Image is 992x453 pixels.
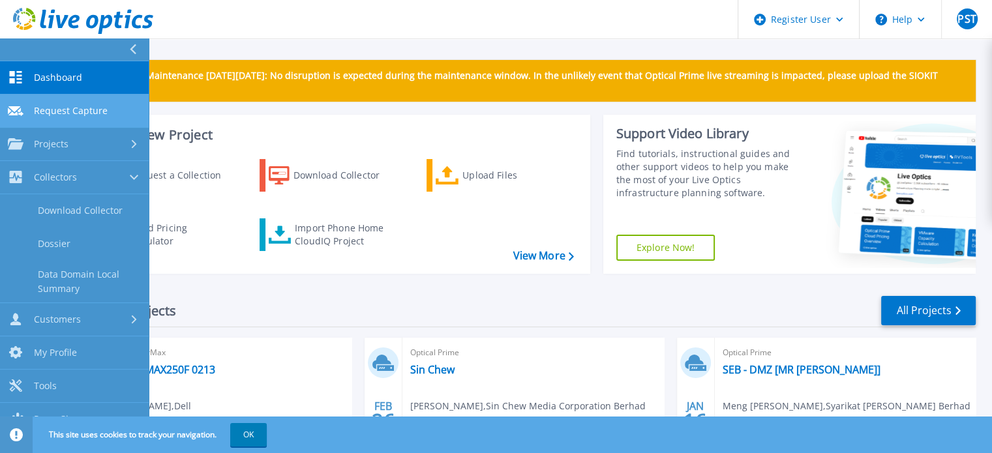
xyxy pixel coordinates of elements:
div: Upload Files [462,162,567,188]
a: 2025Q1 VMAX250F 0213 [98,363,215,376]
a: All Projects [881,296,976,325]
div: FEB 2025 [371,397,396,445]
button: OK [230,423,267,446]
span: Meng [PERSON_NAME] , Syarikat [PERSON_NAME] Berhad [723,399,970,413]
span: This site uses cookies to track your navigation. [36,423,267,446]
span: Customers [34,314,81,325]
span: Request Capture [34,105,108,117]
a: Request a Collection [93,159,238,192]
span: Collectors [34,171,77,183]
span: Optical Prime [410,345,655,360]
span: 16 [684,415,707,426]
a: View More [513,250,573,262]
h3: Start a New Project [93,128,573,142]
span: Tools [34,380,57,392]
div: Find tutorials, instructional guides and other support videos to help you make the most of your L... [616,147,804,199]
span: Dashboard [34,72,82,83]
span: 26 [372,415,395,426]
span: [PERSON_NAME] , Sin Chew Media Corporation Berhad [410,399,646,413]
p: Scheduled Maintenance [DATE][DATE]: No disruption is expected during the maintenance window. In t... [97,70,965,91]
a: Sin Chew [410,363,455,376]
span: My Profile [34,347,77,358]
span: Optical Prime [723,345,968,360]
span: VMAX3/PowerMax [98,345,344,360]
div: JAN 2025 [683,397,708,445]
a: Cloud Pricing Calculator [93,218,238,251]
a: Upload Files [427,159,572,192]
a: SEB - DMZ [MR [PERSON_NAME]] [723,363,880,376]
span: PST [957,14,976,24]
a: Download Collector [260,159,405,192]
div: Import Phone Home CloudIQ Project [295,222,397,248]
a: Explore Now! [616,235,715,261]
span: PowerSizer [34,413,82,425]
div: Request a Collection [130,162,234,188]
div: Download Collector [293,162,398,188]
span: Projects [34,138,68,150]
div: Support Video Library [616,125,804,142]
div: Cloud Pricing Calculator [128,222,232,248]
